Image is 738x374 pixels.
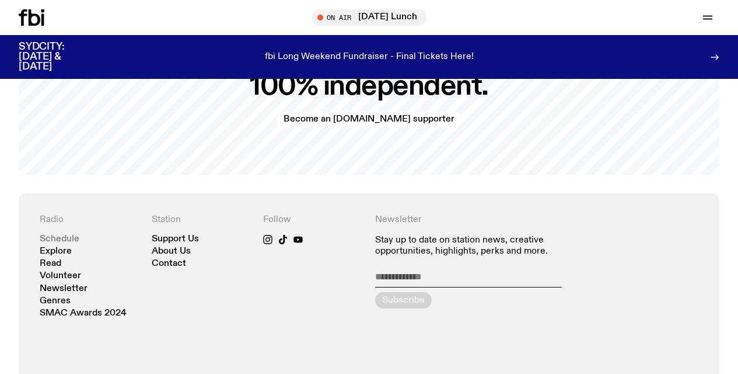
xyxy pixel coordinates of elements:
[312,9,426,26] button: On Air[DATE] Lunch
[40,235,79,244] a: Schedule
[152,259,186,268] a: Contact
[40,247,72,256] a: Explore
[152,235,199,244] a: Support Us
[40,285,88,293] a: Newsletter
[277,112,461,128] a: Become an [DOMAIN_NAME] supporter
[40,214,140,226] h4: Radio
[375,292,432,309] button: Subscribe
[40,259,61,268] a: Read
[250,74,488,100] h2: 100% independent.
[40,309,127,318] a: SMAC Awards 2024
[152,247,191,256] a: About Us
[40,272,81,280] a: Volunteer
[152,214,252,226] h4: Station
[375,214,587,226] h4: Newsletter
[19,42,93,72] h3: SYDCITY: [DATE] & [DATE]
[40,297,71,306] a: Genres
[263,214,363,226] h4: Follow
[265,52,474,63] p: fbi Long Weekend Fundraiser - Final Tickets Here!
[375,235,587,257] p: Stay up to date on station news, creative opportunities, highlights, perks and more.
